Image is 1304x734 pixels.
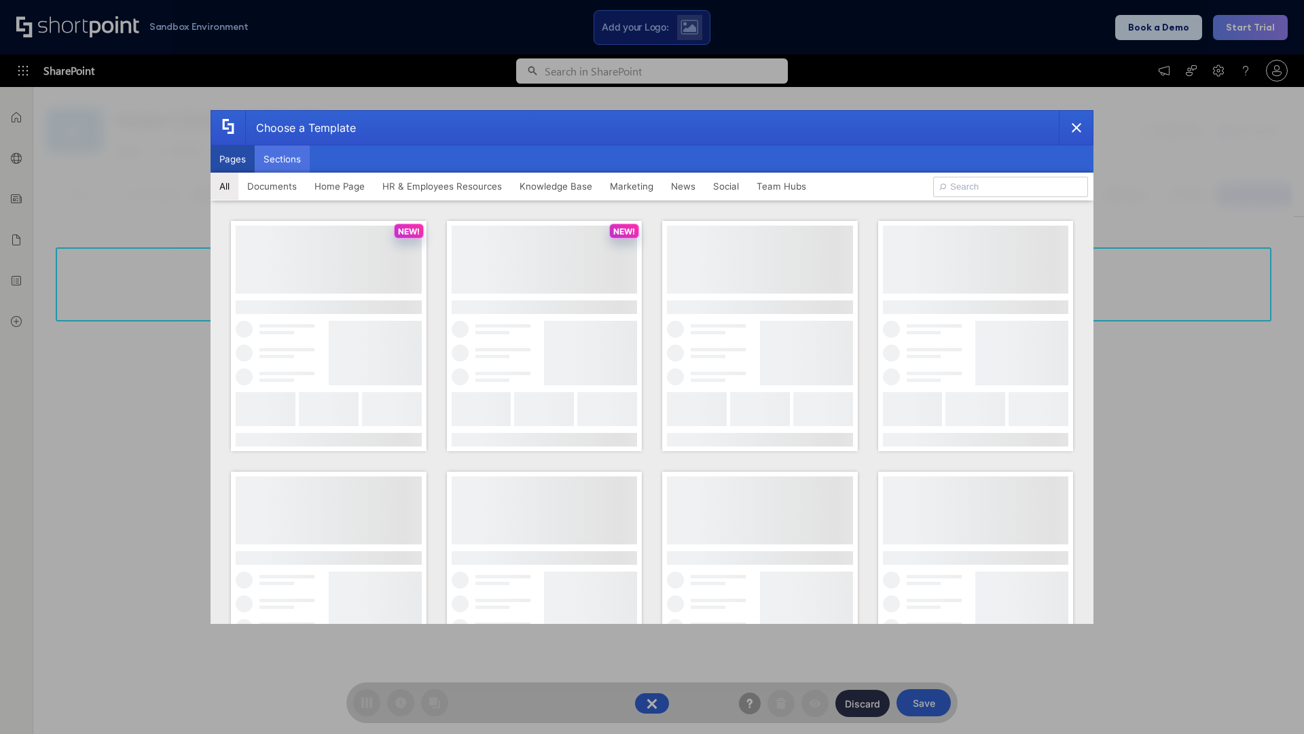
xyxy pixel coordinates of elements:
button: Marketing [601,173,662,200]
div: template selector [211,110,1093,624]
p: NEW! [398,226,420,237]
button: Sections [255,145,310,173]
div: Choose a Template [245,111,356,145]
button: Knowledge Base [511,173,601,200]
button: Social [704,173,748,200]
button: Team Hubs [748,173,815,200]
button: Home Page [306,173,374,200]
button: News [662,173,704,200]
p: NEW! [613,226,635,237]
button: All [211,173,238,200]
input: Search [933,177,1088,197]
iframe: Chat Widget [1236,669,1304,734]
button: Pages [211,145,255,173]
button: Documents [238,173,306,200]
button: HR & Employees Resources [374,173,511,200]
